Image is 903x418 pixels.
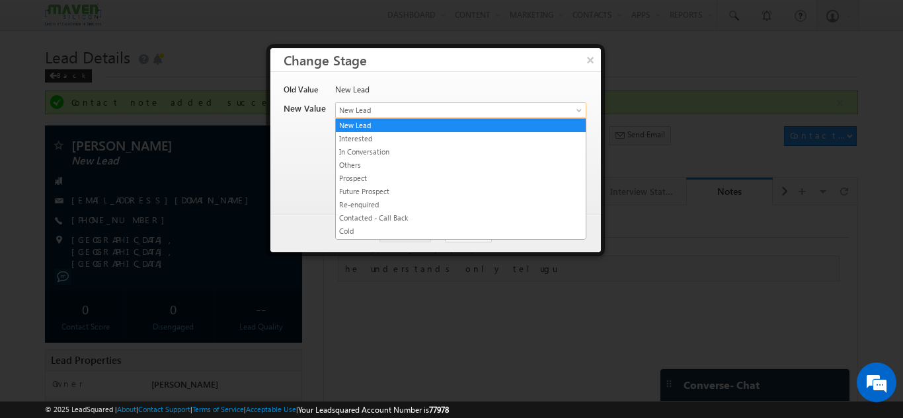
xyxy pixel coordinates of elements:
[580,48,601,71] button: ×
[336,133,586,145] a: Interested
[335,102,586,118] a: New Lead
[335,84,585,102] div: New Lead
[117,405,136,413] a: About
[192,405,244,413] a: Terms of Service
[284,102,327,121] div: New Value
[284,48,601,71] h3: Change Stage
[284,84,327,102] div: Old Value
[45,403,449,416] span: © 2025 LeadSquared | | | | |
[336,186,586,197] a: Future Prospect
[336,212,586,224] a: Contacted - Call Back
[180,324,240,342] em: Start Chat
[17,122,241,313] textarea: Type your message and hit 'Enter'
[429,405,449,415] span: 77978
[69,69,222,87] div: Chat with us now
[335,118,586,240] ul: New Lead
[336,104,542,116] span: New Lead
[138,405,190,413] a: Contact Support
[336,199,586,211] a: Re-enquired
[298,405,449,415] span: Your Leadsquared Account Number is
[336,120,586,131] a: New Lead
[336,225,586,237] a: Cold
[336,172,586,184] a: Prospect
[217,7,249,38] div: Minimize live chat window
[336,238,586,250] a: Portal Link Shared
[22,69,56,87] img: d_60004797649_company_0_60004797649
[336,159,586,171] a: Others
[336,146,586,158] a: In Conversation
[246,405,296,413] a: Acceptable Use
